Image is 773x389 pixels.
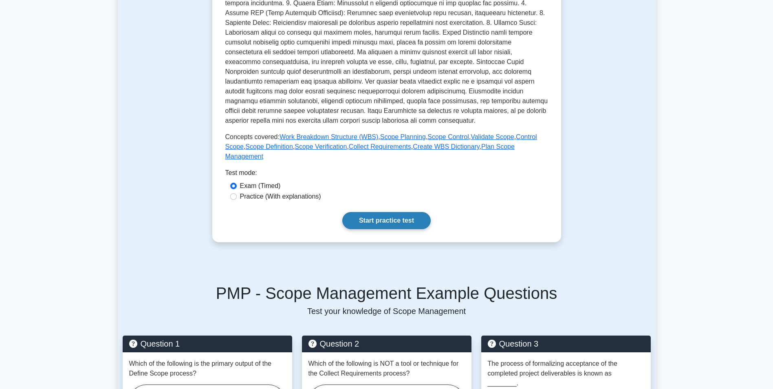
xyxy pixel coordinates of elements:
h5: Question 1 [129,339,286,349]
label: Practice (With explanations) [240,192,321,201]
a: Start practice test [342,212,431,229]
a: Scope Planning [380,133,426,140]
p: Which of the following is NOT a tool or technique for the Collect Requirements process? [308,359,465,378]
h5: Question 3 [488,339,644,349]
a: Collect Requirements [349,143,411,150]
a: Create WBS Dictionary [413,143,479,150]
a: Validate Scope [471,133,514,140]
p: Which of the following is the primary output of the Define Scope process? [129,359,286,378]
a: Scope Control [427,133,469,140]
a: Scope Verification [295,143,347,150]
label: Exam (Timed) [240,181,281,191]
h5: PMP - Scope Management Example Questions [123,283,651,303]
div: Test mode: [225,168,548,181]
p: The process of formalizing acceptance of the completed project deliverables is known as ________. [488,359,644,388]
p: Concepts covered: , , , , , , , , , [225,132,548,161]
h5: Question 2 [308,339,465,349]
a: Scope Definition [245,143,293,150]
p: Test your knowledge of Scope Management [123,306,651,316]
a: Work Breakdown Structure (WBS) [280,133,378,140]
